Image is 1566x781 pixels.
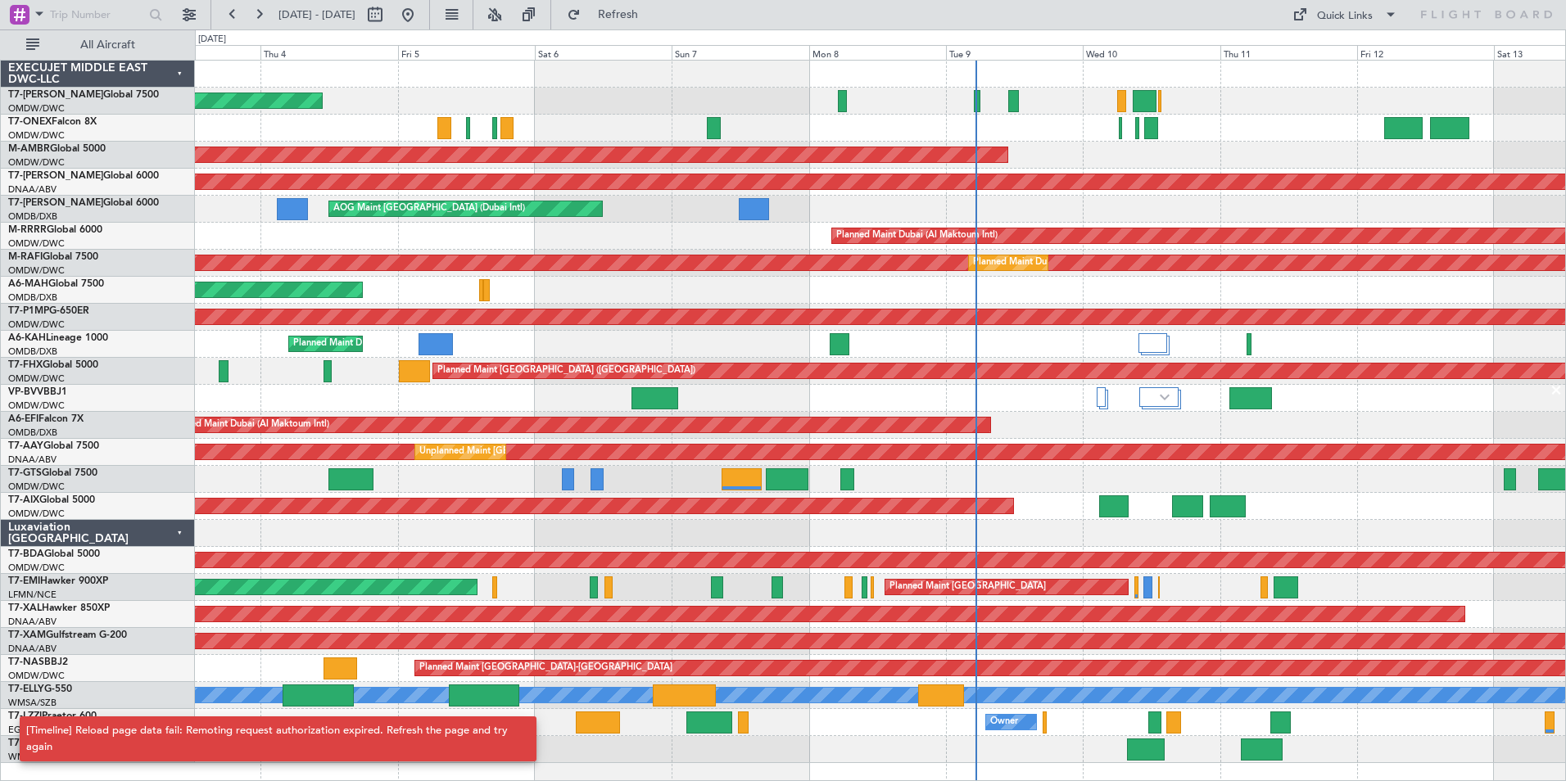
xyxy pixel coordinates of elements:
[8,441,99,451] a: T7-AAYGlobal 7500
[8,171,103,181] span: T7-[PERSON_NAME]
[8,333,108,343] a: A6-KAHLineage 1000
[8,129,65,142] a: OMDW/DWC
[8,90,103,100] span: T7-[PERSON_NAME]
[8,252,43,262] span: M-RAFI
[8,589,57,601] a: LFMN/NCE
[8,495,95,505] a: T7-AIXGlobal 5000
[836,223,998,248] div: Planned Maint Dubai (Al Maktoum Intl)
[8,171,159,181] a: T7-[PERSON_NAME]Global 6000
[1357,45,1494,60] div: Fri 12
[278,7,355,22] span: [DATE] - [DATE]
[8,508,65,520] a: OMDW/DWC
[8,468,42,478] span: T7-GTS
[1284,2,1405,28] button: Quick Links
[8,360,98,370] a: T7-FHXGlobal 5000
[43,39,173,51] span: All Aircraft
[8,333,46,343] span: A6-KAH
[8,414,38,424] span: A6-EFI
[946,45,1083,60] div: Tue 9
[8,481,65,493] a: OMDW/DWC
[8,198,159,208] a: T7-[PERSON_NAME]Global 6000
[8,441,43,451] span: T7-AAY
[8,427,57,439] a: OMDB/DXB
[8,102,65,115] a: OMDW/DWC
[8,144,50,154] span: M-AMBR
[8,468,97,478] a: T7-GTSGlobal 7500
[8,252,98,262] a: M-RAFIGlobal 7500
[8,684,72,694] a: T7-ELLYG-550
[8,630,127,640] a: T7-XAMGulfstream G-200
[559,2,658,28] button: Refresh
[8,400,65,412] a: OMDW/DWC
[8,549,100,559] a: T7-BDAGlobal 5000
[8,670,65,682] a: OMDW/DWC
[1160,394,1170,400] img: arrow-gray.svg
[8,306,49,316] span: T7-P1MP
[8,616,57,628] a: DNAA/ABV
[260,45,397,60] div: Thu 4
[8,549,44,559] span: T7-BDA
[26,723,512,755] div: [Timeline] Reload page data fail: Remoting request authorization expired. Refresh the page and tr...
[419,440,662,464] div: Unplanned Maint [GEOGRAPHIC_DATA] (Al Maktoum Intl)
[8,117,97,127] a: T7-ONEXFalcon 8X
[8,210,57,223] a: OMDB/DXB
[8,576,108,586] a: T7-EMIHawker 900XP
[8,306,89,316] a: T7-P1MPG-650ER
[8,630,46,640] span: T7-XAM
[50,2,144,27] input: Trip Number
[8,264,65,277] a: OMDW/DWC
[8,576,40,586] span: T7-EMI
[8,454,57,466] a: DNAA/ABV
[889,575,1046,599] div: Planned Maint [GEOGRAPHIC_DATA]
[293,332,455,356] div: Planned Maint Dubai (Al Maktoum Intl)
[437,359,695,383] div: Planned Maint [GEOGRAPHIC_DATA] ([GEOGRAPHIC_DATA])
[8,657,68,667] a: T7-NASBBJ2
[1083,45,1220,60] div: Wed 10
[8,279,48,289] span: A6-MAH
[8,657,44,667] span: T7-NAS
[419,656,672,680] div: Planned Maint [GEOGRAPHIC_DATA]-[GEOGRAPHIC_DATA]
[8,279,104,289] a: A6-MAHGlobal 7500
[8,225,47,235] span: M-RRRR
[8,345,57,358] a: OMDB/DXB
[8,643,57,655] a: DNAA/ABV
[8,387,43,397] span: VP-BVV
[8,156,65,169] a: OMDW/DWC
[535,45,672,60] div: Sat 6
[333,196,525,221] div: AOG Maint [GEOGRAPHIC_DATA] (Dubai Intl)
[809,45,946,60] div: Mon 8
[8,495,39,505] span: T7-AIX
[8,225,102,235] a: M-RRRRGlobal 6000
[584,9,653,20] span: Refresh
[8,291,57,304] a: OMDB/DXB
[8,387,67,397] a: VP-BVVBBJ1
[1220,45,1357,60] div: Thu 11
[8,603,110,613] a: T7-XALHawker 850XP
[8,90,159,100] a: T7-[PERSON_NAME]Global 7500
[8,603,42,613] span: T7-XAL
[990,710,1018,734] div: Owner
[18,32,178,58] button: All Aircraft
[8,562,65,574] a: OMDW/DWC
[8,237,65,250] a: OMDW/DWC
[672,45,808,60] div: Sun 7
[1317,8,1373,25] div: Quick Links
[8,144,106,154] a: M-AMBRGlobal 5000
[8,318,65,331] a: OMDW/DWC
[8,198,103,208] span: T7-[PERSON_NAME]
[8,360,43,370] span: T7-FHX
[198,33,226,47] div: [DATE]
[168,413,329,437] div: Planned Maint Dubai (Al Maktoum Intl)
[973,251,1134,275] div: Planned Maint Dubai (Al Maktoum Intl)
[8,414,84,424] a: A6-EFIFalcon 7X
[398,45,535,60] div: Fri 5
[8,372,65,385] a: OMDW/DWC
[8,183,57,196] a: DNAA/ABV
[8,684,44,694] span: T7-ELLY
[8,117,52,127] span: T7-ONEX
